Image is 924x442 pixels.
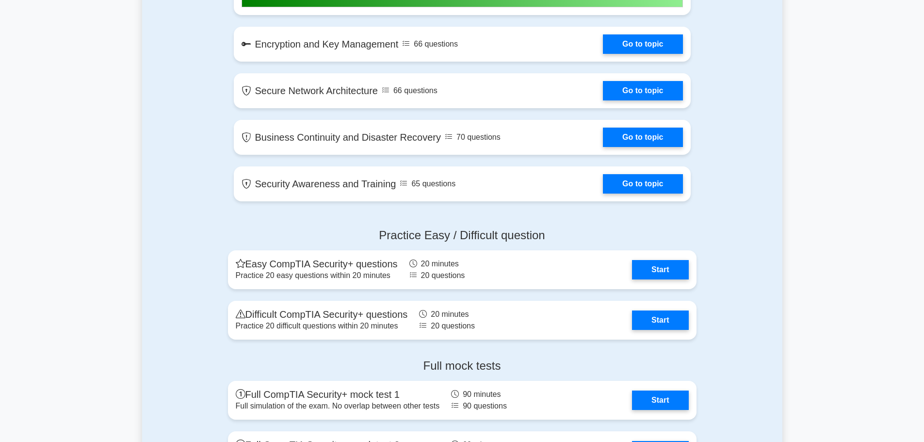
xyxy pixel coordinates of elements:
a: Go to topic [603,128,682,147]
a: Start [632,311,688,330]
a: Go to topic [603,174,682,194]
a: Start [632,391,688,410]
h4: Practice Easy / Difficult question [228,229,697,243]
a: Go to topic [603,81,682,100]
h4: Full mock tests [228,359,697,373]
a: Start [632,260,688,279]
a: Go to topic [603,34,682,54]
